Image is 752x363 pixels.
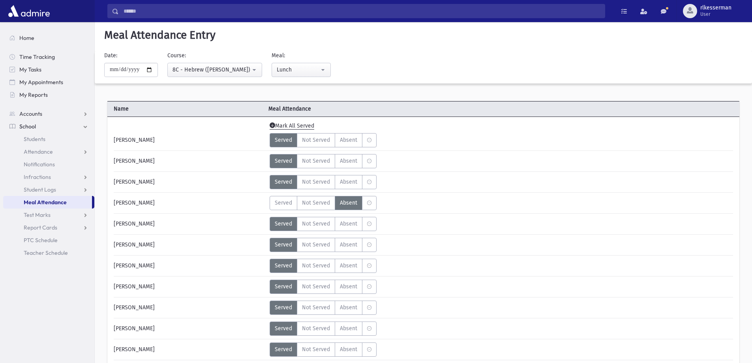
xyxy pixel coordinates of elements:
span: Served [275,324,292,333]
span: Absent [340,261,357,270]
button: 8C - Hebrew (Morah Rieder) [167,63,262,77]
span: Absent [340,157,357,165]
span: Served [275,261,292,270]
span: Name [107,105,265,113]
span: Accounts [19,110,42,117]
span: Served [275,282,292,291]
span: Absent [340,178,357,186]
span: Notifications [24,161,55,168]
span: Absent [340,199,357,207]
span: Absent [340,220,357,228]
span: Served [275,345,292,354]
span: School [19,123,36,130]
a: Accounts [3,107,94,120]
a: Home [3,32,94,44]
span: Infractions [24,173,51,181]
span: Teacher Schedule [24,249,68,256]
span: Served [275,136,292,144]
a: Infractions [3,171,94,183]
span: [PERSON_NAME] [114,303,155,312]
label: Meal: [272,51,285,60]
span: Absent [340,303,357,312]
div: MeaStatus [270,133,377,147]
span: Served [275,178,292,186]
span: PTC Schedule [24,237,58,244]
span: [PERSON_NAME] [114,220,155,228]
span: Served [275,241,292,249]
div: MeaStatus [270,175,377,189]
span: Served [275,157,292,165]
div: MeaStatus [270,259,377,273]
span: [PERSON_NAME] [114,157,155,165]
span: [PERSON_NAME] [114,324,155,333]
span: Not Served [302,136,330,144]
span: Not Served [302,220,330,228]
span: Served [275,220,292,228]
input: Search [119,4,605,18]
span: Test Marks [24,211,51,218]
a: Teacher Schedule [3,246,94,259]
label: Course: [167,51,186,60]
span: Not Served [302,199,330,207]
a: Student Logs [3,183,94,196]
span: Absent [340,136,357,144]
div: MeaStatus [270,196,377,210]
span: [PERSON_NAME] [114,178,155,186]
span: Absent [340,345,357,354]
span: Not Served [302,241,330,249]
div: MeaStatus [270,238,377,252]
button: Lunch [272,63,331,77]
div: MeaStatus [270,322,377,336]
span: Absent [340,324,357,333]
span: [PERSON_NAME] [114,241,155,249]
a: My Appointments [3,76,94,88]
span: Not Served [302,282,330,291]
span: Students [24,135,45,143]
a: Meal Attendance [3,196,92,209]
span: Student Logs [24,186,56,193]
span: [PERSON_NAME] [114,282,155,291]
a: Time Tracking [3,51,94,63]
a: PTC Schedule [3,234,94,246]
span: Not Served [302,324,330,333]
span: [PERSON_NAME] [114,136,155,144]
label: Date: [104,51,117,60]
span: Served [275,303,292,312]
span: My Appointments [19,79,63,86]
span: rlkesserman [700,5,731,11]
span: Home [19,34,34,41]
span: [PERSON_NAME] [114,261,155,270]
div: MeaStatus [270,342,377,357]
span: User [700,11,731,17]
a: Test Marks [3,209,94,221]
span: My Reports [19,91,48,98]
span: Not Served [302,345,330,354]
div: MeaStatus [270,301,377,315]
a: Report Cards [3,221,94,234]
a: Attendance [3,145,94,158]
span: Absent [340,241,357,249]
span: Not Served [302,303,330,312]
span: Time Tracking [19,53,55,60]
a: Notifications [3,158,94,171]
div: MeaStatus [270,217,377,231]
span: Attendance [24,148,53,155]
span: My Tasks [19,66,41,73]
div: MeaStatus [270,154,377,168]
span: [PERSON_NAME] [114,345,155,354]
span: Not Served [302,261,330,270]
span: [PERSON_NAME] [114,199,155,207]
h5: Meal Attendance Entry [101,28,746,42]
a: My Tasks [3,63,94,76]
span: Absent [340,282,357,291]
img: AdmirePro [6,3,52,19]
a: School [3,120,94,133]
span: Served [275,199,292,207]
div: 8C - Hebrew ([PERSON_NAME]) [173,66,251,74]
a: My Reports [3,88,94,101]
div: Lunch [277,66,319,74]
span: Mark All Served [270,122,314,130]
span: Report Cards [24,224,57,231]
div: MeaStatus [270,280,377,294]
span: Not Served [302,157,330,165]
